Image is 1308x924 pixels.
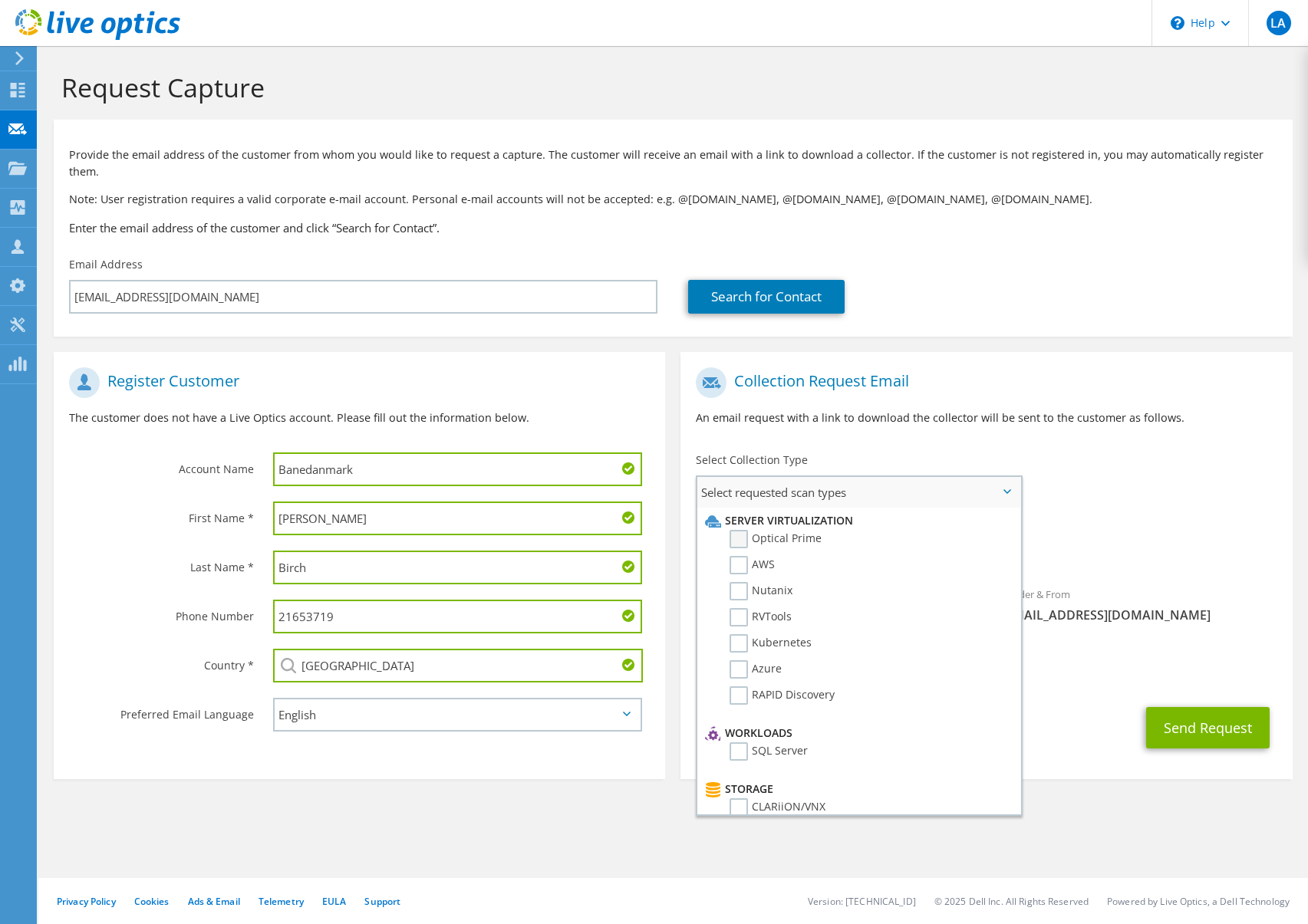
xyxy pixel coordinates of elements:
[69,452,254,477] label: Account Name
[730,556,775,574] label: AWS
[69,219,1277,236] h3: Enter the email address of the customer and click “Search for Contact”.
[730,530,822,548] label: Optical Prime
[69,698,254,722] label: Preferred Email Language
[1267,11,1291,35] span: LA
[69,409,650,426] p: The customer does not have a Live Optics account. Please fill out the information below.
[1107,895,1290,908] li: Powered by Live Optics, a Dell Technology
[69,146,1277,180] p: Provide the email address of the customer from whom you would like to request a capture. The cust...
[680,639,1292,692] div: CC & Reply To
[730,798,825,817] label: CLARiiON/VNX
[680,514,1292,571] div: Requested Collections
[696,409,1277,426] p: An email request with a link to download the collector will be sent to the customer as follows.
[696,452,808,468] label: Select Collection Type
[69,551,254,575] label: Last Name *
[69,257,143,272] label: Email Address
[364,895,400,908] a: Support
[808,895,916,908] li: Version: [TECHNICAL_ID]
[57,895,116,908] a: Privacy Policy
[1002,607,1277,623] span: [EMAIL_ADDRESS][DOMAIN_NAME]
[1146,707,1270,748] button: Send Request
[69,600,254,624] label: Phone Number
[134,895,170,908] a: Cookies
[1171,16,1184,30] svg: \n
[61,71,1277,104] h1: Request Capture
[188,895,240,908] a: Ads & Email
[730,742,808,761] label: SQL Server
[934,895,1089,908] li: © 2025 Dell Inc. All Rights Reserved
[730,634,812,653] label: Kubernetes
[730,660,782,679] label: Azure
[701,780,1013,798] li: Storage
[730,582,792,600] label: Nutanix
[696,367,1269,398] h1: Collection Request Email
[259,895,304,908] a: Telemetry
[322,895,346,908] a: EULA
[69,501,254,526] label: First Name *
[701,511,1013,530] li: Server Virtualization
[69,649,254,673] label: Country *
[69,367,642,398] h1: Register Customer
[688,280,845,314] a: Search for Contact
[680,578,987,631] div: To
[730,608,792,626] label: RVTools
[69,191,1277,208] p: Note: User registration requires a valid corporate e-mail account. Personal e-mail accounts will ...
[701,724,1013,742] li: Workloads
[987,578,1293,631] div: Sender & From
[730,686,835,705] label: RAPID Discovery
[697,477,1020,508] span: Select requested scan types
